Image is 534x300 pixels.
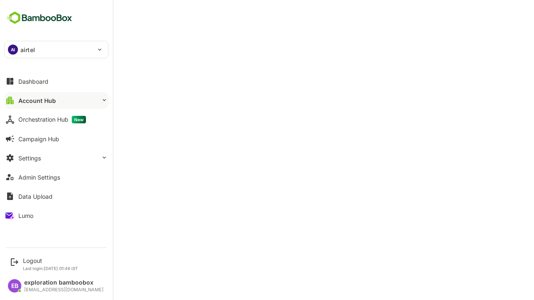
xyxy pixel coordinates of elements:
img: BambooboxFullLogoMark.5f36c76dfaba33ec1ec1367b70bb1252.svg [4,10,75,26]
div: exploration bamboobox [24,279,103,286]
div: Campaign Hub [18,135,59,142]
div: Admin Settings [18,174,60,181]
div: Account Hub [18,97,56,104]
div: Logout [23,257,78,264]
p: airtel [20,45,35,54]
div: EB [8,279,21,292]
button: Account Hub [4,92,108,109]
button: Data Upload [4,188,108,205]
div: AI [8,45,18,55]
div: Data Upload [18,193,53,200]
button: Dashboard [4,73,108,90]
p: Last login: [DATE] 01:46 IST [23,266,78,271]
div: Dashboard [18,78,48,85]
div: [EMAIL_ADDRESS][DOMAIN_NAME] [24,287,103,292]
span: New [72,116,86,123]
button: Admin Settings [4,169,108,185]
button: Orchestration HubNew [4,111,108,128]
div: Lumo [18,212,33,219]
div: AIairtel [5,41,108,58]
button: Settings [4,150,108,166]
div: Orchestration Hub [18,116,86,123]
button: Campaign Hub [4,130,108,147]
button: Lumo [4,207,108,224]
div: Settings [18,155,41,162]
